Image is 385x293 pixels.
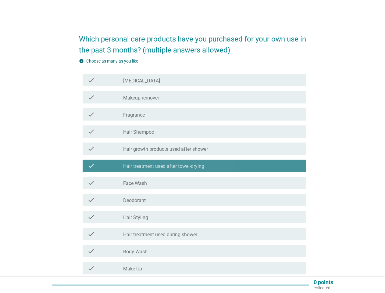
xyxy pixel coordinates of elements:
i: check [87,77,95,84]
i: check [87,162,95,169]
label: Hair treatment used after towel-drying [123,163,204,169]
i: check [87,145,95,152]
i: check [87,265,95,272]
label: Hair Styling [123,215,148,221]
label: Deodorant [123,197,146,204]
label: Makeup remover [123,95,159,101]
i: check [87,196,95,204]
i: check [87,230,95,238]
h2: Which personal care products have you purchased for your own use in the past 3 months? (multiple ... [79,27,306,56]
p: 0 points [314,280,333,285]
label: Hair Shampoo [123,129,154,135]
i: check [87,128,95,135]
label: Fragrance [123,112,145,118]
i: check [87,111,95,118]
i: check [87,248,95,255]
label: Hair treatment used during shower [123,232,197,238]
p: collected [314,285,333,291]
label: Body Wash [123,249,148,255]
label: [MEDICAL_DATA] [123,78,160,84]
i: check [87,213,95,221]
label: Make Up [123,266,142,272]
i: info [79,59,84,63]
label: Choose as many as you like [86,59,138,63]
i: check [87,94,95,101]
label: Hair growth products used after shower [123,146,208,152]
label: Face Wash [123,180,147,186]
i: check [87,179,95,186]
